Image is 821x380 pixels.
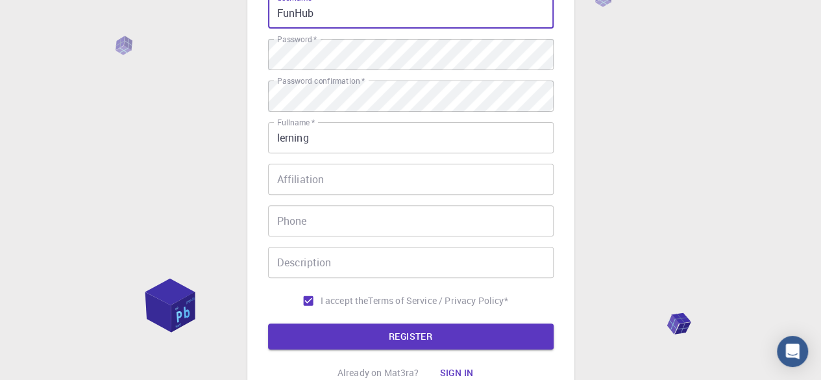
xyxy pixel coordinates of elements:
button: REGISTER [268,323,554,349]
label: Password confirmation [277,75,365,86]
a: Terms of Service / Privacy Policy* [368,294,508,307]
span: I accept the [321,294,369,307]
p: Already on Mat3ra? [337,366,419,379]
label: Fullname [277,117,315,128]
p: Terms of Service / Privacy Policy * [368,294,508,307]
div: Open Intercom Messenger [777,336,808,367]
label: Password [277,34,317,45]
